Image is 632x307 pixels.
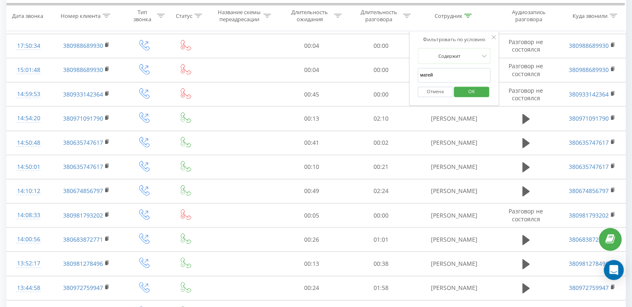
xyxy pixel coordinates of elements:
[277,34,346,58] td: 00:04
[346,228,415,252] td: 01:01
[454,87,489,97] button: OK
[416,203,493,228] td: [PERSON_NAME]
[346,34,415,58] td: 00:00
[346,82,415,106] td: 00:00
[277,155,346,179] td: 00:10
[63,163,103,171] a: 380635747617
[63,139,103,146] a: 380635747617
[15,38,42,54] div: 17:50:34
[418,36,491,44] div: Фильтровать по условию
[569,163,609,171] a: 380635747617
[357,9,401,23] div: Длительность разговора
[277,252,346,276] td: 00:13
[63,114,103,122] a: 380971091790
[15,110,42,126] div: 14:54:20
[63,90,103,98] a: 380933142364
[130,9,155,23] div: Тип звонка
[346,131,415,155] td: 00:02
[416,252,493,276] td: [PERSON_NAME]
[569,42,609,50] a: 380988689930
[346,179,415,203] td: 02:24
[15,207,42,223] div: 14:08:33
[434,12,462,19] div: Сотрудник
[277,203,346,228] td: 00:05
[569,139,609,146] a: 380635747617
[15,280,42,296] div: 13:44:58
[277,131,346,155] td: 00:41
[61,12,101,19] div: Номер клиента
[63,235,103,243] a: 380683872771
[63,66,103,74] a: 380988689930
[63,42,103,50] a: 380988689930
[569,260,609,267] a: 380981278496
[416,131,493,155] td: [PERSON_NAME]
[416,155,493,179] td: [PERSON_NAME]
[15,86,42,102] div: 14:59:53
[509,87,543,102] span: Разговор не состоялся
[509,38,543,53] span: Разговор не состоялся
[277,276,346,300] td: 00:24
[460,85,483,98] span: OK
[569,211,609,219] a: 380981793202
[416,106,493,131] td: [PERSON_NAME]
[569,187,609,195] a: 380674856797
[509,62,543,77] span: Разговор не состоялся
[346,252,415,276] td: 00:38
[418,68,491,83] input: Введите значение
[604,260,624,280] div: Open Intercom Messenger
[176,12,192,19] div: Статус
[277,106,346,131] td: 00:13
[416,228,493,252] td: [PERSON_NAME]
[416,276,493,300] td: [PERSON_NAME]
[63,187,103,195] a: 380674856797
[217,9,261,23] div: Название схемы переадресации
[15,255,42,272] div: 13:52:17
[346,155,415,179] td: 00:21
[277,82,346,106] td: 00:45
[15,183,42,199] div: 14:10:12
[288,9,332,23] div: Длительность ожидания
[277,179,346,203] td: 00:49
[509,207,543,223] span: Разговор не состоялся
[418,87,453,97] button: Отмена
[569,114,609,122] a: 380971091790
[15,159,42,175] div: 14:50:01
[346,203,415,228] td: 00:00
[12,12,43,19] div: Дата звонка
[63,284,103,292] a: 380972759947
[277,58,346,82] td: 00:04
[573,12,607,19] div: Куда звонили
[15,62,42,78] div: 15:01:48
[63,211,103,219] a: 380981793202
[346,106,415,131] td: 02:10
[63,260,103,267] a: 380981278496
[569,66,609,74] a: 380988689930
[15,231,42,248] div: 14:00:56
[569,284,609,292] a: 380972759947
[346,58,415,82] td: 00:00
[15,135,42,151] div: 14:50:48
[277,228,346,252] td: 00:26
[416,179,493,203] td: [PERSON_NAME]
[569,90,609,98] a: 380933142364
[346,276,415,300] td: 01:58
[502,9,556,23] div: Аудиозапись разговора
[569,235,609,243] a: 380683872771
